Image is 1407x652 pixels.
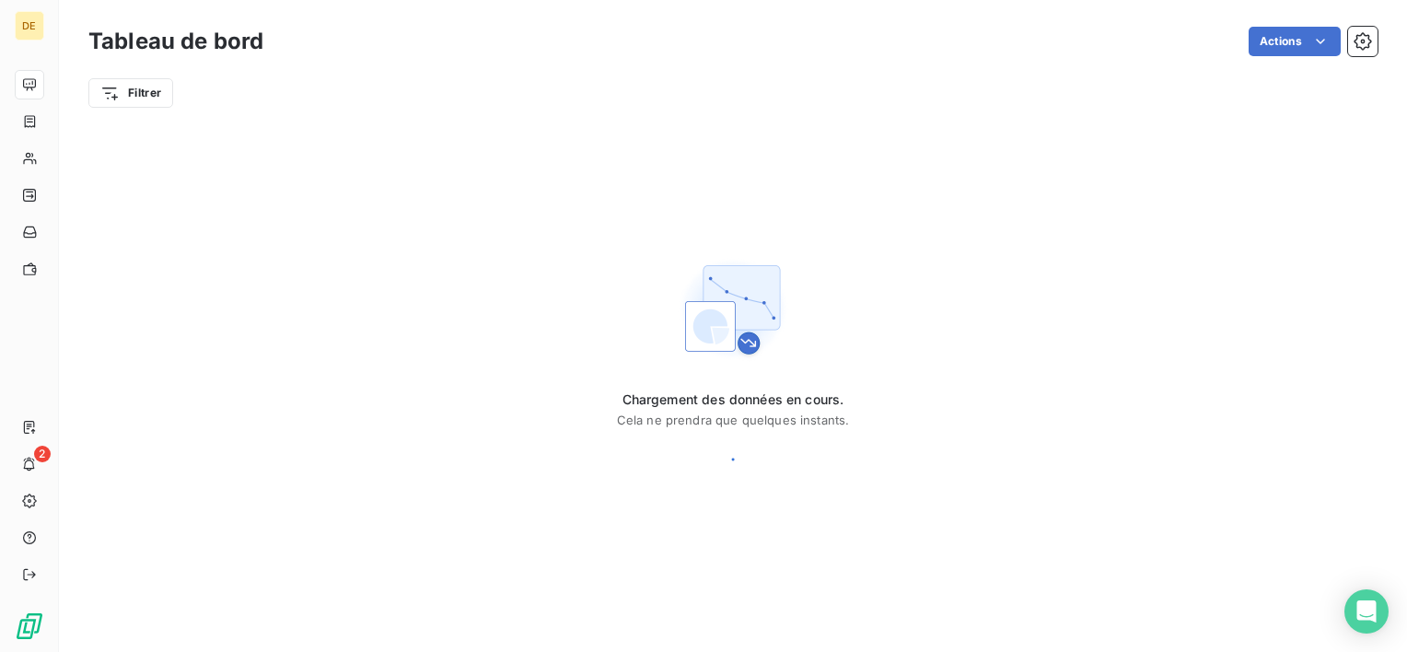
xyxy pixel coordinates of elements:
button: Actions [1249,27,1341,56]
span: Cela ne prendra que quelques instants. [617,413,850,427]
div: DE [15,11,44,41]
span: 2 [34,446,51,462]
img: Logo LeanPay [15,611,44,641]
span: Chargement des données en cours. [617,390,850,409]
div: Open Intercom Messenger [1344,589,1389,634]
img: First time [674,250,792,368]
button: Filtrer [88,78,173,108]
h3: Tableau de bord [88,25,263,58]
